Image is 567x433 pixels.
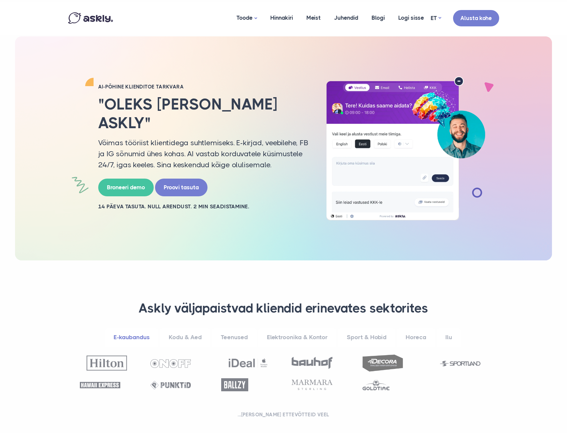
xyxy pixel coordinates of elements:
img: OnOff [150,359,191,368]
a: Hinnakiri [264,2,300,34]
h2: AI-PÕHINE KLIENDITOE TARKVARA [98,83,309,90]
img: Bauhof [292,357,332,369]
a: Logi sisse [392,2,431,34]
a: Meist [300,2,327,34]
img: Ballzy [221,378,248,391]
img: Hilton [87,356,127,371]
a: Elektroonika & Kontor [258,328,336,347]
a: Juhendid [327,2,365,34]
img: Ideal [228,355,268,371]
h3: Askly väljapaistvad kliendid erinevates sektorites [77,300,491,316]
a: ET [431,13,441,23]
h2: ...[PERSON_NAME] ettevõtteid veel [77,411,491,418]
a: Kodu & Aed [160,328,210,347]
a: Alusta kohe [453,10,499,26]
a: E-kaubandus [105,328,158,347]
img: Askly [68,12,113,24]
img: Sportland [440,361,480,366]
img: Marmara Sterling [292,380,332,390]
a: Teenused [212,328,257,347]
h2: "Oleks [PERSON_NAME] Askly" [98,95,309,132]
img: AI multilingual chat [319,76,492,221]
a: Ilu [437,328,461,347]
img: Goldtime [363,379,390,390]
img: Hawaii Express [80,382,120,388]
img: Punktid [150,381,191,389]
a: Broneeri demo [98,179,154,196]
a: Toode [230,2,264,35]
a: Proovi tasuta [155,179,207,196]
a: Horeca [397,328,435,347]
a: Sport & Hobid [338,328,395,347]
a: Blogi [365,2,392,34]
p: Võimas tööriist klientidega suhtlemiseks. E-kirjad, veebilehe, FB ja IG sõnumid ühes kohas. AI va... [98,137,309,170]
h2: 14 PÄEVA TASUTA. NULL ARENDUST. 2 MIN SEADISTAMINE. [98,203,309,210]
